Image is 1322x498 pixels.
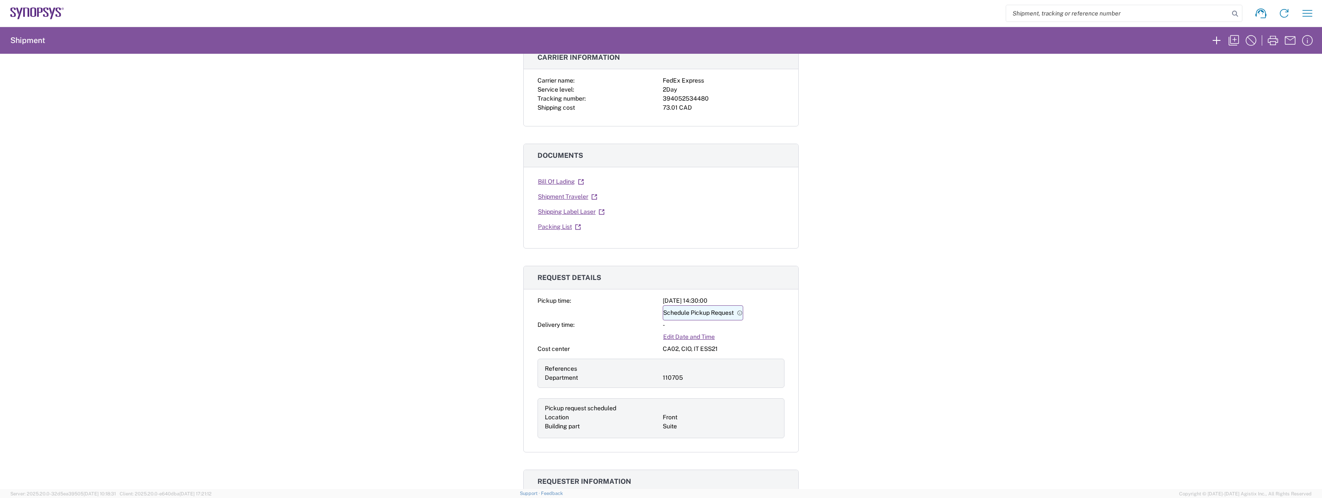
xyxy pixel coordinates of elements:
[537,204,605,219] a: Shipping Label Laser
[10,491,116,496] span: Server: 2025.20.0-32d5ea39505
[537,77,575,84] span: Carrier name:
[663,373,777,382] div: 110705
[537,189,598,204] a: Shipment Traveler
[663,344,785,354] div: CA02, CIO, IT ESS21
[537,297,571,304] span: Pickup time:
[663,85,785,94] div: 2Day
[663,329,715,344] a: Edit Date and Time
[179,491,212,496] span: [DATE] 17:21:12
[537,345,570,352] span: Cost center
[537,174,584,189] a: Bill Of Lading
[1006,5,1229,22] input: Shipment, tracking or reference number
[545,423,580,430] span: Building part
[663,76,785,85] div: FedEx Express
[663,103,785,112] div: 73.01 CAD
[537,53,620,61] span: Carrier information
[663,414,677,421] span: Front
[537,151,583,160] span: Documents
[1179,490,1312,498] span: Copyright © [DATE]-[DATE] Agistix Inc., All Rights Reserved
[537,321,575,328] span: Delivery time:
[663,320,785,329] div: -
[520,491,541,496] a: Support
[663,296,785,305] div: [DATE] 14:30:00
[10,35,45,46] h2: Shipment
[537,477,631,486] span: Requester information
[545,405,616,412] span: Pickup request scheduled
[663,423,677,430] span: Suite
[541,491,563,496] a: Feedback
[83,491,116,496] span: [DATE] 10:18:31
[537,95,586,102] span: Tracking number:
[545,365,577,372] span: References
[537,219,581,234] a: Packing List
[663,305,743,320] a: Schedule Pickup Request
[545,373,659,382] div: Department
[545,414,569,421] span: Location
[537,274,601,282] span: Request details
[537,104,575,111] span: Shipping cost
[663,94,785,103] div: 394052534480
[537,86,574,93] span: Service level:
[120,491,212,496] span: Client: 2025.20.0-e640dba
